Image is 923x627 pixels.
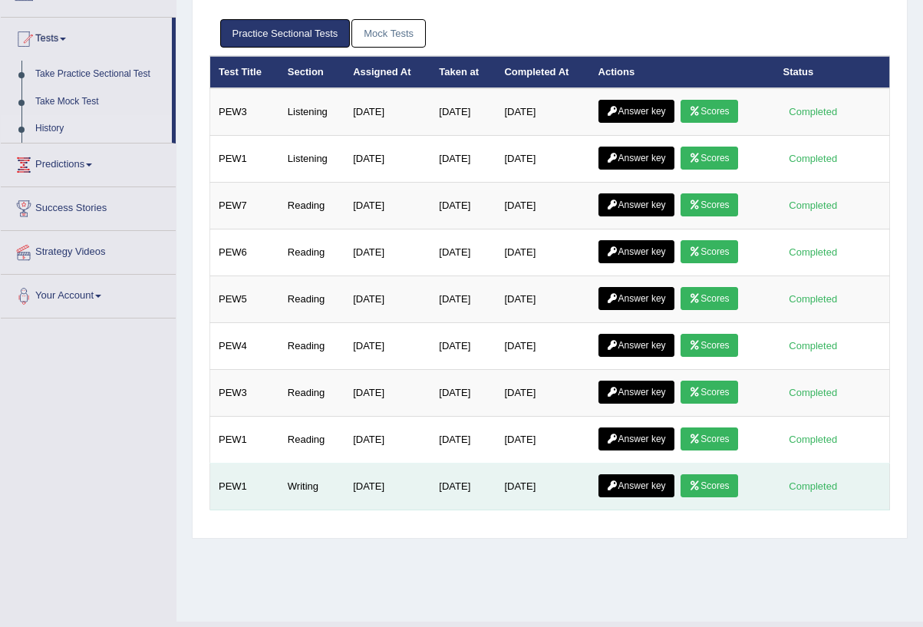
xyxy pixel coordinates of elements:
div: Completed [783,384,843,401]
td: [DATE] [344,183,430,229]
div: Completed [783,244,843,260]
div: Completed [783,197,843,213]
a: Take Mock Test [28,88,172,116]
a: Scores [681,427,737,450]
th: Test Title [210,56,279,88]
td: [DATE] [496,183,589,229]
a: Answer key [598,287,674,310]
td: Listening [279,136,344,183]
td: [DATE] [496,229,589,276]
a: Scores [681,100,737,123]
a: Scores [681,334,737,357]
td: Writing [279,464,344,510]
a: Answer key [598,193,674,216]
a: Practice Sectional Tests [220,19,351,48]
td: [DATE] [496,88,589,136]
div: Completed [783,150,843,167]
td: [DATE] [344,464,430,510]
td: [DATE] [496,323,589,370]
td: [DATE] [430,417,496,464]
a: Scores [681,240,737,263]
td: PEW7 [210,183,279,229]
td: [DATE] [430,136,496,183]
td: PEW4 [210,323,279,370]
td: Reading [279,417,344,464]
td: [DATE] [430,370,496,417]
td: [DATE] [430,276,496,323]
td: PEW5 [210,276,279,323]
th: Taken at [430,56,496,88]
td: [DATE] [496,136,589,183]
td: Listening [279,88,344,136]
a: Scores [681,193,737,216]
a: Answer key [598,100,674,123]
td: [DATE] [344,417,430,464]
td: [DATE] [344,88,430,136]
th: Completed At [496,56,589,88]
div: Completed [783,478,843,494]
th: Section [279,56,344,88]
a: Scores [681,381,737,404]
a: Tests [1,18,172,56]
td: PEW1 [210,464,279,510]
td: [DATE] [496,276,589,323]
a: Answer key [598,474,674,497]
a: Success Stories [1,187,176,226]
td: [DATE] [496,370,589,417]
td: [DATE] [430,229,496,276]
td: [DATE] [430,183,496,229]
td: [DATE] [344,370,430,417]
td: [DATE] [344,323,430,370]
td: [DATE] [344,276,430,323]
td: Reading [279,183,344,229]
a: Mock Tests [351,19,426,48]
div: Completed [783,431,843,447]
td: Reading [279,229,344,276]
a: Answer key [598,147,674,170]
a: Strategy Videos [1,231,176,269]
th: Assigned At [344,56,430,88]
td: [DATE] [430,88,496,136]
td: PEW3 [210,370,279,417]
th: Status [775,56,890,88]
td: [DATE] [496,464,589,510]
td: [DATE] [344,136,430,183]
a: Answer key [598,427,674,450]
a: Answer key [598,381,674,404]
td: PEW3 [210,88,279,136]
div: Completed [783,338,843,354]
td: [DATE] [344,229,430,276]
td: PEW6 [210,229,279,276]
a: Your Account [1,275,176,313]
a: Scores [681,287,737,310]
td: [DATE] [430,323,496,370]
th: Actions [590,56,775,88]
div: Completed [783,104,843,120]
td: PEW1 [210,417,279,464]
td: Reading [279,276,344,323]
td: Reading [279,323,344,370]
a: Predictions [1,144,176,182]
td: [DATE] [496,417,589,464]
a: Scores [681,474,737,497]
td: Reading [279,370,344,417]
a: Take Practice Sectional Test [28,61,172,88]
a: Scores [681,147,737,170]
a: History [28,115,172,143]
td: [DATE] [430,464,496,510]
td: PEW1 [210,136,279,183]
a: Answer key [598,334,674,357]
a: Answer key [598,240,674,263]
div: Completed [783,291,843,307]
